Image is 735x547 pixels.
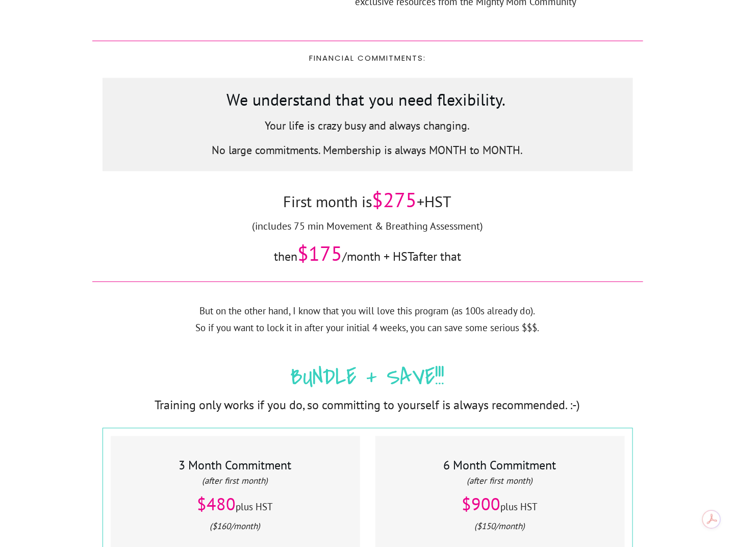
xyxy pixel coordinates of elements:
[467,476,533,487] em: (after first month)
[291,361,445,394] span: BUNDLE + SAVE!!!
[103,182,632,218] p: First month is +HST
[274,249,297,265] span: then
[197,493,236,515] span: $480
[462,493,501,515] span: $900
[212,143,523,157] span: No large commitments. Membership is always MONTH to MONTH.
[265,118,470,133] span: Your life is crazy busy and always changing.
[372,187,417,213] span: $275
[113,88,623,113] h3: We understand that you need flexibility.
[342,249,413,265] span: /month + HST
[297,240,342,267] span: $175
[155,397,580,413] span: Training only works if you do, so committing to yourself is always recommended. :-)
[475,521,525,532] em: ($150/month)
[252,220,483,233] span: (includes 75 min Movement & Breathing Assessment)
[103,52,632,77] p: Financial Commitments:
[202,476,268,487] em: (after first month)
[376,489,624,520] p: plus HST
[103,320,632,349] p: So if you want to lock it in after your initial 4 weeks, you can save some serious $$$.
[121,457,349,475] h4: 3 Month Commitment
[413,249,461,265] span: after that
[376,457,624,475] h4: 6 Month Commitment
[103,303,632,320] p: But on the other hand, I know that you will love this program (as 100s already do).
[121,489,349,520] p: plus HST
[210,521,261,532] em: ($160/month)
